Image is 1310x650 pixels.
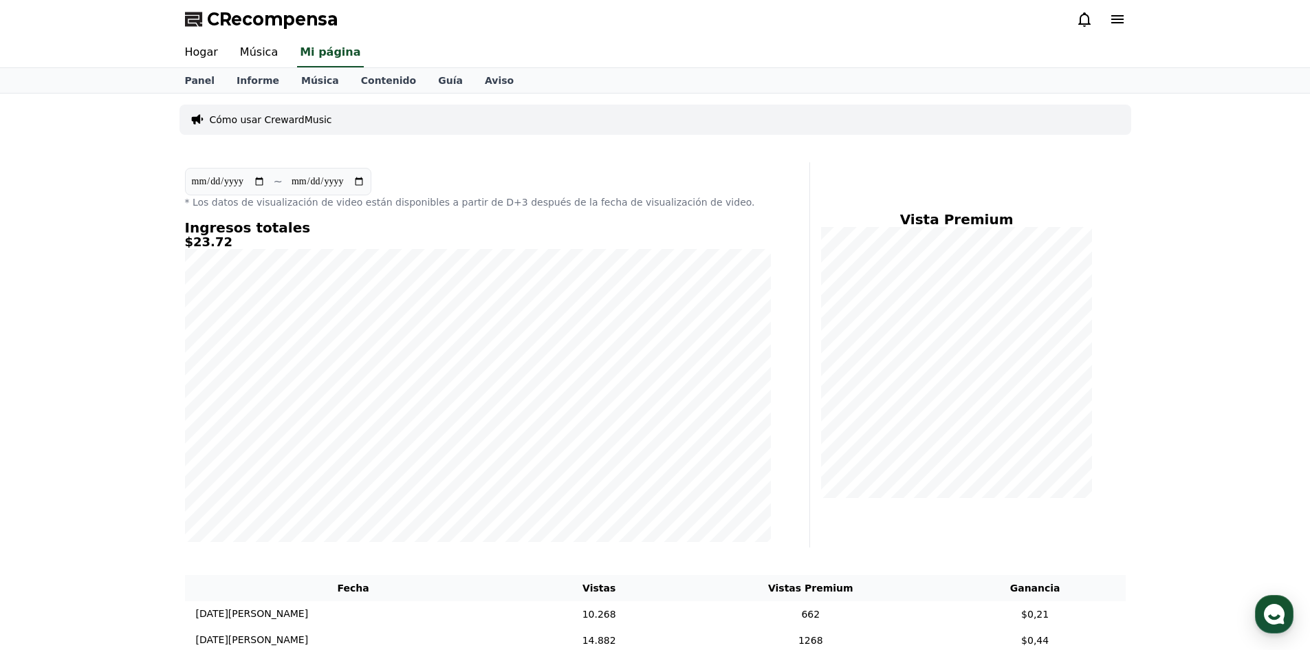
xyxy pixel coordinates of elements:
font: [DATE][PERSON_NAME] [196,608,309,619]
font: * Los datos de visualización de video están disponibles a partir de D+3 después de la fecha de vi... [185,197,755,208]
a: Hogar [174,39,229,67]
font: $0,21 [1021,608,1049,619]
font: 10.268 [582,608,616,619]
font: Música [301,75,339,86]
a: Cómo usar CrewardMusic [210,113,332,127]
a: Contenido [350,68,427,93]
font: CRecompensa [207,10,338,29]
font: 662 [801,608,820,619]
font: [DATE][PERSON_NAME] [196,634,309,645]
a: CRecompensa [185,8,338,30]
font: ~ [274,175,283,188]
font: Cómo usar CrewardMusic [210,114,332,125]
a: Música [290,68,350,93]
font: Fecha [337,583,369,594]
span: Messages [114,457,155,468]
font: 14.882 [582,634,616,645]
font: Música [240,45,278,58]
font: Aviso [485,75,514,86]
font: Ganancia [1010,583,1060,594]
font: Vista Premium [900,211,1014,228]
font: Guía [438,75,463,86]
font: Mi página [300,45,360,58]
a: Guía [427,68,474,93]
font: Ingresos totales [185,219,311,236]
font: $0,44 [1021,634,1049,645]
font: Contenido [361,75,416,86]
a: Mi página [297,39,363,67]
font: $23.72 [185,235,232,249]
font: 1268 [798,634,823,645]
a: Aviso [474,68,525,93]
a: Informe [226,68,290,93]
a: Settings [177,436,264,470]
font: Vistas Premium [768,583,853,594]
font: Panel [185,75,215,86]
font: Vistas [582,583,615,594]
span: Settings [204,457,237,468]
a: Home [4,436,91,470]
a: Messages [91,436,177,470]
a: Música [229,39,289,67]
font: Informe [237,75,279,86]
span: Home [35,457,59,468]
font: Hogar [185,45,218,58]
a: Panel [174,68,226,93]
